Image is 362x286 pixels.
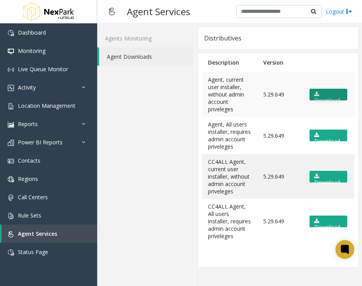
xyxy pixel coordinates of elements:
img: 'icon' [8,195,14,201]
span: Dashboard [18,29,46,36]
img: 'icon' [8,48,14,54]
a: Agents Monitoring [97,29,194,47]
td: CC4ALL Agent, All users installer, requires admin account priveleges [202,199,257,244]
img: 'icon' [8,176,14,182]
td: 5.29.649 [257,199,303,244]
span: Agent Services [18,230,57,237]
td: CC4ALL Agent, current user installer, without admin account priveleges [202,154,257,199]
img: 'icon' [8,67,14,73]
a: Agent Services [2,225,97,243]
th: Description [202,53,257,72]
a: Download [310,216,347,227]
span: Reports [18,120,38,128]
img: 'icon' [8,103,14,109]
td: Agent, All users installer, requires admin account priveleges [202,117,257,154]
a: Download [310,130,347,141]
span: Status Page [18,248,48,256]
td: 5.29.649 [257,72,303,117]
span: Live Queue Monitor [18,65,68,73]
a: Download [310,171,347,182]
span: Activity [18,84,36,91]
span: Power BI Reports [18,139,63,146]
span: Regions [18,175,38,182]
span: Location Management [18,102,75,109]
a: Logout [326,7,352,16]
img: 'icon' [8,121,14,128]
img: 'icon' [8,85,14,91]
img: 'icon' [8,30,14,36]
td: 5.29.649 [257,154,303,199]
a: Agent Downloads [99,47,194,66]
img: 'icon' [8,249,14,256]
img: 'icon' [8,213,14,219]
span: Rule Sets [18,212,41,219]
th: Version [257,53,303,72]
td: Agent, current user installer, without admin account priveleges [202,72,257,117]
img: 'icon' [8,140,14,146]
span: Contacts [18,157,40,164]
div: Distributives [204,33,241,43]
span: Call Centers [18,193,48,201]
a: Download [310,89,347,100]
td: 5.29.649 [257,117,303,154]
img: 'icon' [8,231,14,237]
span: Monitoring [18,47,45,54]
h3: Agent Services [123,2,194,21]
img: 'icon' [8,158,14,164]
img: logout [346,7,352,16]
img: pageIcon [105,2,119,21]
